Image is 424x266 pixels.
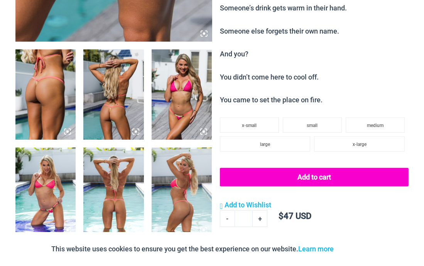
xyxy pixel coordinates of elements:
[220,136,311,152] li: large
[307,123,318,128] span: small
[220,199,271,211] a: Add to Wishlist
[242,123,257,128] span: x-small
[314,136,405,152] li: x-large
[220,210,235,227] a: -
[353,142,367,147] span: x-large
[253,210,267,227] a: +
[152,49,212,140] img: Bubble Mesh Highlight Pink 309 Top 421 Micro
[15,147,76,238] img: Bubble Mesh Highlight Pink 323 Top 421 Micro 04
[340,240,373,258] button: Accept
[225,201,271,209] span: Add to Wishlist
[83,147,144,238] img: Bubble Mesh Highlight Pink 323 Top 421 Micro 03
[367,123,383,128] span: medium
[283,117,342,133] li: small
[260,142,270,147] span: large
[15,49,76,140] img: Bubble Mesh Highlight Pink 421 Micro
[220,117,279,133] li: x-small
[279,211,284,221] span: $
[299,245,334,253] a: Learn more
[52,243,334,255] p: This website uses cookies to ensure you get the best experience on our website.
[152,147,212,238] img: Bubble Mesh Highlight Pink 323 Top 421 Micro 02
[220,168,409,186] button: Add to cart
[279,211,311,221] bdi: 47 USD
[235,210,253,227] input: Product quantity
[83,49,144,140] img: Bubble Mesh Highlight Pink 309 Top 421 Micro
[346,117,405,133] li: medium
